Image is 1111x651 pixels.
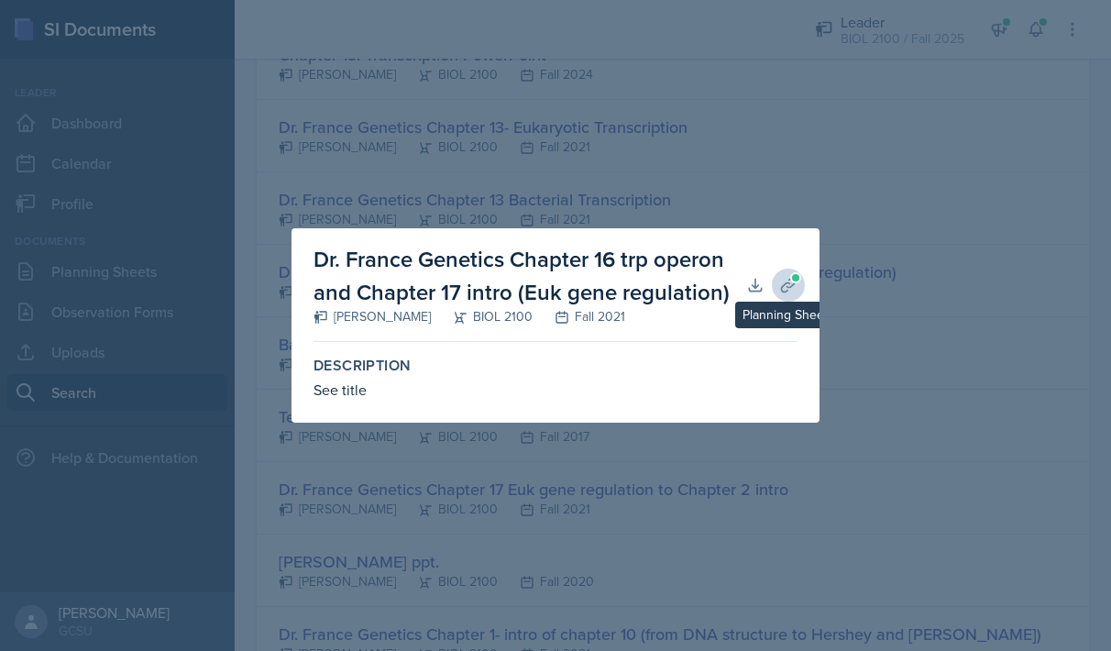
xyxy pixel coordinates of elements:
[313,357,797,375] label: Description
[313,243,746,309] h2: Dr. France Genetics Chapter 16 trp operon and Chapter 17 intro (Euk gene regulation)
[772,269,805,302] button: Planning Sheets
[313,379,797,401] div: See title
[533,307,625,326] div: Fall 2021
[313,307,431,326] div: [PERSON_NAME]
[431,307,533,326] div: BIOL 2100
